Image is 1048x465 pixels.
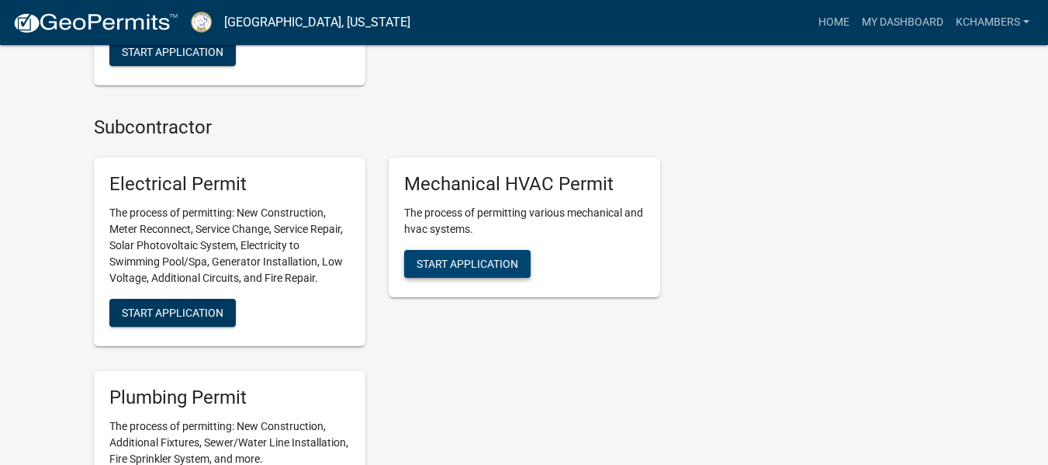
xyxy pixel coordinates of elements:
[856,8,949,37] a: My Dashboard
[404,205,645,238] p: The process of permitting various mechanical and hvac systems.
[404,250,531,278] button: Start Application
[94,116,660,139] h4: Subcontractor
[109,387,350,409] h5: Plumbing Permit
[109,205,350,286] p: The process of permitting: New Construction, Meter Reconnect, Service Change, Service Repair, Sol...
[122,307,223,319] span: Start Application
[224,9,410,36] a: [GEOGRAPHIC_DATA], [US_STATE]
[122,46,223,58] span: Start Application
[949,8,1036,37] a: Kchambers
[109,173,350,196] h5: Electrical Permit
[109,38,236,66] button: Start Application
[404,173,645,196] h5: Mechanical HVAC Permit
[191,12,212,33] img: Putnam County, Georgia
[812,8,856,37] a: Home
[417,258,518,270] span: Start Application
[109,299,236,327] button: Start Application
